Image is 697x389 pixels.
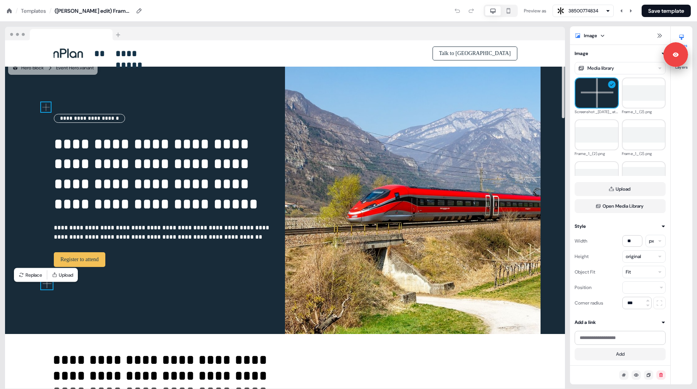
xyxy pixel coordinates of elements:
[575,199,666,213] button: Open Media Library
[5,27,124,41] img: Browser topbar
[622,108,666,115] div: Frame_1_(2).png
[575,297,603,309] div: Corner radius
[41,103,51,112] img: Image
[649,237,654,245] div: px
[575,281,592,294] div: Position
[49,270,76,281] button: Upload
[54,252,105,267] button: Register to attend
[575,266,595,278] div: Object Fit
[671,31,692,48] button: Styles
[288,46,517,60] div: Talk to [GEOGRAPHIC_DATA]
[575,235,587,247] div: Width
[575,182,666,196] button: Upload
[575,108,619,115] div: Screenshot_[DATE]_at_[DATE].png
[575,150,619,157] div: Frame_1_(2).png
[575,72,618,114] img: Screenshot_2025-08-07_at_11.12.35.png
[41,102,51,112] div: Image
[575,50,666,57] button: Image
[54,252,273,267] div: Register to attend
[433,46,517,60] button: Talk to [GEOGRAPHIC_DATA]
[575,127,618,142] img: Frame_1_(2).png
[41,278,53,289] img: Image
[285,58,541,334] img: Image
[626,268,631,276] div: Fit
[575,169,618,184] img: Frame_1_(2).png
[623,85,665,100] img: Frame_1_(2).png
[584,32,597,40] div: Image
[587,64,614,72] div: Media library
[575,318,666,326] button: Add a link
[642,5,691,17] button: Save template
[575,222,586,230] div: Style
[575,318,596,326] div: Add a link
[553,5,614,17] button: 38500774834
[575,50,588,57] div: Image
[623,127,665,142] img: Frame_1_(2).png
[626,253,641,260] div: original
[622,266,666,278] button: Fit
[524,7,546,15] div: Preview as
[21,7,46,15] a: Templates
[49,7,52,15] div: /
[15,270,45,281] button: Replace
[15,7,18,15] div: /
[568,7,598,15] div: 38500774834
[55,7,132,15] div: ([PERSON_NAME] edit) Framework: Blocks
[575,348,666,360] button: Add
[575,222,666,230] button: Style
[622,150,666,157] div: Frame_1_(2).png
[623,167,665,186] img: Frame_1.png
[575,250,589,263] div: Height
